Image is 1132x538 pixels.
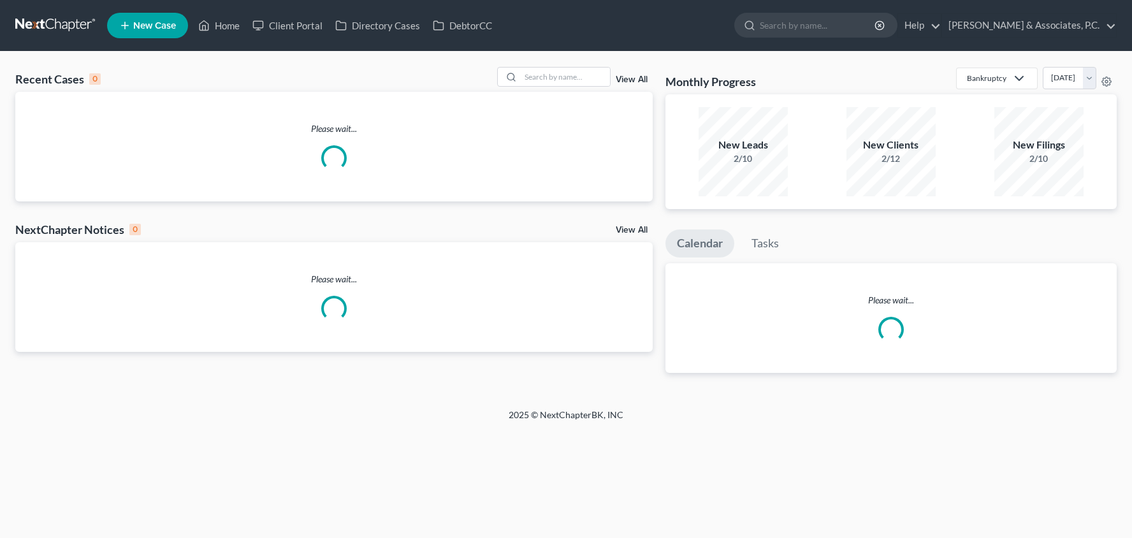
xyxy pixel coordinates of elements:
div: 2025 © NextChapterBK, INC [203,409,929,432]
div: Bankruptcy [967,73,1006,84]
a: Help [898,14,941,37]
div: 0 [89,73,101,85]
a: Client Portal [246,14,329,37]
div: Recent Cases [15,71,101,87]
p: Please wait... [15,122,653,135]
div: 2/12 [846,152,936,165]
div: New Leads [699,138,788,152]
div: 2/10 [994,152,1084,165]
div: New Filings [994,138,1084,152]
a: [PERSON_NAME] & Associates, P.C. [942,14,1116,37]
a: DebtorCC [426,14,498,37]
h3: Monthly Progress [665,74,756,89]
p: Please wait... [15,273,653,286]
div: 2/10 [699,152,788,165]
div: 0 [129,224,141,235]
p: Please wait... [665,294,1117,307]
input: Search by name... [760,13,876,37]
a: Calendar [665,229,734,258]
span: New Case [133,21,176,31]
div: NextChapter Notices [15,222,141,237]
a: Directory Cases [329,14,426,37]
a: Home [192,14,246,37]
input: Search by name... [521,68,610,86]
a: View All [616,75,648,84]
a: Tasks [740,229,790,258]
div: New Clients [846,138,936,152]
a: View All [616,226,648,235]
